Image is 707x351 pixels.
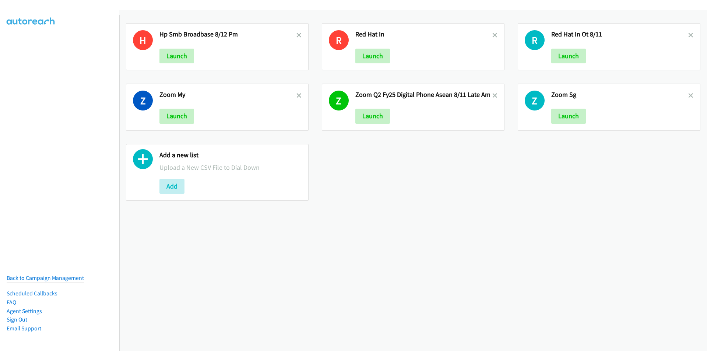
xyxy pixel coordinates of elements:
a: Email Support [7,325,41,332]
h1: Z [329,91,349,110]
button: Launch [355,109,390,123]
a: Sign Out [7,316,27,323]
h2: Hp Smb Broadbase 8/12 Pm [159,30,296,39]
a: Scheduled Callbacks [7,290,57,297]
a: FAQ [7,299,16,306]
h2: Zoom Sg [551,91,688,99]
h2: Zoom Q2 Fy25 Digital Phone Asean 8/11 Late Am [355,91,492,99]
h1: Z [525,91,545,110]
button: Launch [551,49,586,63]
button: Launch [355,49,390,63]
button: Launch [551,109,586,123]
button: Add [159,179,184,194]
h1: H [133,30,153,50]
h2: Red Hat In Ot 8/11 [551,30,688,39]
button: Launch [159,109,194,123]
h2: Zoom My [159,91,296,99]
a: Back to Campaign Management [7,274,84,281]
h1: R [329,30,349,50]
p: Upload a New CSV File to Dial Down [159,162,302,172]
h1: R [525,30,545,50]
button: Launch [159,49,194,63]
a: Agent Settings [7,308,42,315]
h2: Red Hat In [355,30,492,39]
h2: Add a new list [159,151,302,159]
h1: Z [133,91,153,110]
